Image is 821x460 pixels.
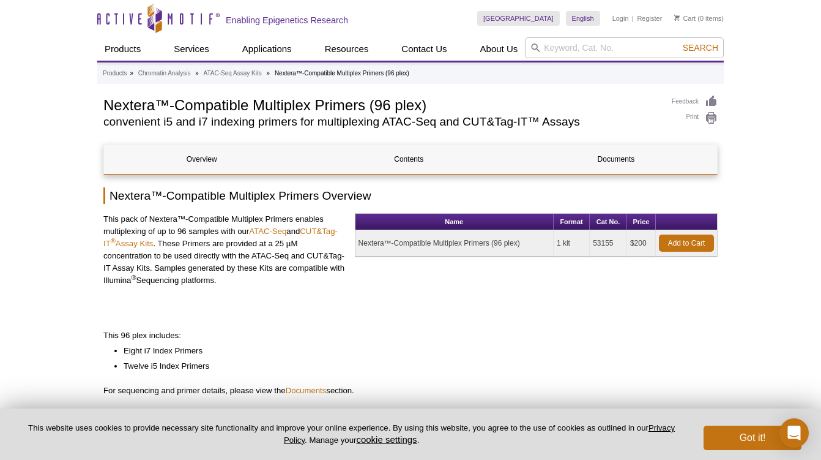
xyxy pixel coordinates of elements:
a: Cart [674,14,696,23]
a: Applications [235,37,299,61]
p: This website uses cookies to provide necessary site functionality and improve your online experie... [20,423,683,446]
li: » [130,70,133,77]
li: Nextera™-Compatible Multiplex Primers (96 plex) [275,70,409,77]
th: Price [627,214,656,230]
h2: convenient i5 and i7 indexing primers for multiplexing ATAC-Seq and CUT&Tag-IT™ Assays [103,116,659,127]
li: Twelve i5 Index Primers [124,360,705,372]
th: Name [355,214,554,230]
div: Open Intercom Messenger [779,418,809,448]
a: Products [103,68,127,79]
li: Eight i7 Index Primers [124,345,705,357]
span: Search [683,43,718,53]
a: Documents [518,145,713,174]
a: Contents [311,145,507,174]
button: cookie settings [356,434,417,445]
sup: ® [111,237,116,244]
a: Chromatin Analysis [138,68,191,79]
a: Print [672,111,718,125]
a: Overview [104,145,299,174]
h1: Nextera™-Compatible Multiplex Primers (96 plex) [103,95,659,113]
a: [GEOGRAPHIC_DATA] [477,11,560,26]
li: » [195,70,199,77]
a: Products [97,37,148,61]
td: Nextera™-Compatible Multiplex Primers (96 plex) [355,230,554,257]
button: Got it! [704,426,801,450]
a: English [566,11,600,26]
h2: Nextera™-Compatible Multiplex Primers Overview [103,187,718,204]
li: » [267,70,270,77]
a: Feedback [672,95,718,108]
th: Cat No. [590,214,627,230]
p: This pack of Nextera™-Compatible Multiplex Primers enables multiplexing of up to 96 samples with ... [103,213,346,287]
li: (0 items) [674,11,724,26]
td: 53155 [590,230,627,257]
a: Contact Us [394,37,454,61]
h2: Enabling Epigenetics Research [226,15,348,26]
img: Your Cart [674,15,680,21]
input: Keyword, Cat. No. [525,37,724,58]
a: Services [166,37,217,61]
sup: ® [131,274,136,281]
a: ATAC-Seq Assay Kits [204,68,262,79]
p: This 96 plex includes: [103,330,718,342]
li: | [632,11,634,26]
a: Add to Cart [659,235,714,252]
a: Register [637,14,662,23]
th: Format [554,214,590,230]
a: Resources [318,37,376,61]
p: For sequencing and primer details, please view the section. [103,385,718,397]
a: Documents [286,386,327,395]
td: $200 [627,230,656,257]
a: Privacy Policy [284,423,675,444]
td: 1 kit [554,230,590,257]
button: Search [679,42,722,53]
a: Login [612,14,629,23]
a: About Us [473,37,526,61]
a: ATAC-Seq [249,227,286,236]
